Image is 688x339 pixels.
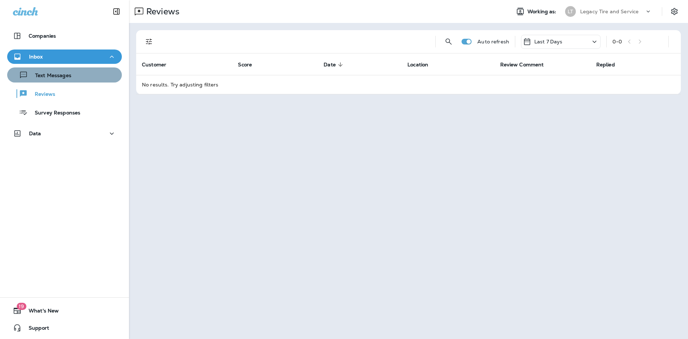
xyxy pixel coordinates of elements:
[7,105,122,120] button: Survey Responses
[142,34,156,49] button: Filters
[596,62,615,68] span: Replied
[441,34,456,49] button: Search Reviews
[7,303,122,318] button: 19What's New
[29,54,43,60] p: Inbox
[580,9,639,14] p: Legacy Tire and Service
[28,72,71,79] p: Text Messages
[136,75,681,94] td: No results. Try adjusting filters
[407,62,428,68] span: Location
[143,6,180,17] p: Reviews
[7,50,122,64] button: Inbox
[29,33,56,39] p: Companies
[238,61,261,68] span: Score
[106,4,126,19] button: Collapse Sidebar
[21,325,49,334] span: Support
[21,308,59,316] span: What's New
[324,62,336,68] span: Date
[612,39,622,44] div: 0 - 0
[7,321,122,335] button: Support
[29,131,41,136] p: Data
[238,62,252,68] span: Score
[407,61,438,68] span: Location
[16,303,26,310] span: 19
[534,39,563,44] p: Last 7 Days
[7,67,122,83] button: Text Messages
[28,91,55,98] p: Reviews
[7,126,122,141] button: Data
[324,61,345,68] span: Date
[500,61,553,68] span: Review Comment
[7,29,122,43] button: Companies
[668,5,681,18] button: Settings
[565,6,576,17] div: LT
[477,39,509,44] p: Auto refresh
[596,61,624,68] span: Replied
[142,62,166,68] span: Customer
[142,61,176,68] span: Customer
[500,62,544,68] span: Review Comment
[527,9,558,15] span: Working as:
[28,110,80,117] p: Survey Responses
[7,86,122,101] button: Reviews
